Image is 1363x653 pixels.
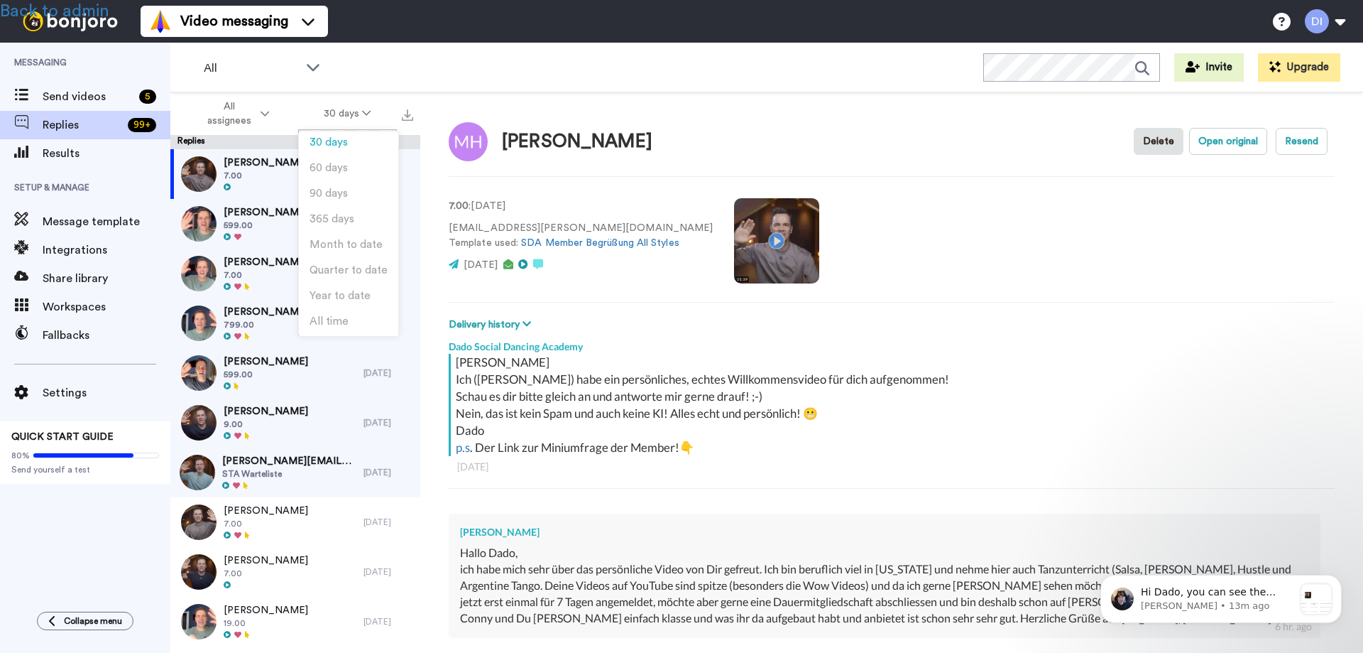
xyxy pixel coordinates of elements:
button: Collapse menu [37,612,133,630]
span: Month to date [310,239,383,250]
img: 2632ebcd-79e5-4346-b4fa-be28507fd535-thumb.jpg [181,256,217,291]
span: 599.00 [224,220,308,231]
span: Integrations [43,242,170,259]
img: 0a5e0ed5-4776-469c-8ea4-968e8eb3817a-thumb.jpg [181,355,217,391]
div: 99 + [128,118,156,132]
div: [PERSON_NAME] [502,131,652,152]
span: 7.00 [224,170,308,181]
img: ec042a3b-4def-4cc7-9935-8893932f6e17-thumb.jpg [181,206,217,242]
span: 19.00 [224,617,308,629]
span: [PERSON_NAME] [224,554,308,568]
div: Replies [170,135,420,149]
p: [EMAIL_ADDRESS][PERSON_NAME][DOMAIN_NAME] Template used: [449,221,713,251]
span: Results [43,145,170,162]
div: [DATE] [363,417,413,428]
img: Image of Matthias Haberzettl [449,122,488,161]
button: Resend [1276,128,1328,155]
span: 599.00 [224,369,308,380]
span: [DATE] [464,260,498,270]
button: Export all results that match these filters now. [398,103,417,124]
a: [PERSON_NAME]799.00[DATE] [170,298,420,348]
span: [PERSON_NAME][EMAIL_ADDRESS][DOMAIN_NAME] [222,454,356,468]
span: Workspaces [43,298,170,315]
button: All assignees [173,94,297,134]
p: : [DATE] [449,199,713,214]
div: [DATE] [363,467,413,478]
div: Dado Social Dancing Academy [449,333,1335,354]
span: 7.00 [224,568,308,579]
span: 30 days [310,137,348,148]
span: [PERSON_NAME] [224,305,308,319]
span: [PERSON_NAME] [224,156,308,170]
span: Send videos [43,88,133,105]
div: [DATE] [457,460,1326,474]
span: 9.00 [224,419,308,430]
div: 5 [139,90,156,104]
span: Year to date [310,291,371,301]
button: Invite [1174,53,1244,82]
img: export.svg [402,109,413,121]
a: [PERSON_NAME]7.00[DATE] [170,547,420,597]
div: [PERSON_NAME] [460,525,1309,539]
span: Video messaging [180,11,288,31]
img: 68d342a0-2cfb-471d-b5b0-5f61eb65d094-thumb.jpg [181,306,217,341]
span: [PERSON_NAME] [224,355,308,369]
div: [DATE] [363,566,413,578]
a: SDA Member Begrüßung All Styles [521,238,679,248]
div: ich habe mich sehr über das persönliche Video von Dir gefreut. Ich bin beruflich viel in [US_STAT... [460,561,1309,626]
div: [DATE] [363,616,413,627]
span: Fallbacks [43,327,170,344]
img: 586380fa-fbde-4cf4-b596-f9c64f3fbadd-thumb.jpg [181,405,217,441]
span: Message template [43,213,170,230]
span: All [204,60,299,77]
img: vm-color.svg [149,10,172,33]
button: Delete [1134,128,1183,155]
div: [PERSON_NAME] Ich ([PERSON_NAME]) habe ein persönliches, echtes Willkommensvideo für dich aufgeno... [456,354,1331,456]
span: [PERSON_NAME] [224,205,308,220]
div: Hallo Dado, [460,545,1309,561]
a: [PERSON_NAME][EMAIL_ADDRESS][DOMAIN_NAME]STA Warteliste[DATE] [170,448,420,497]
a: p.s [456,440,470,455]
img: 45fe858f-5d18-4f6d-b6bf-f11ae9e880e8-thumb.jpg [180,455,215,490]
a: [PERSON_NAME]19.00[DATE] [170,597,420,647]
span: QUICK START GUIDE [11,432,114,442]
img: 56175071-5eb8-4371-bf93-649e4ae4b4c9-thumb.jpg [181,156,217,192]
span: 60 days [310,163,348,173]
span: Quarter to date [310,265,388,276]
span: [PERSON_NAME] [224,255,308,269]
a: [PERSON_NAME]599.00[DATE] [170,199,420,249]
span: Send yourself a test [11,464,159,475]
span: 365 days [310,214,354,225]
span: All time [310,316,349,327]
iframe: Intercom notifications message [1079,546,1363,646]
button: Open original [1189,128,1267,155]
span: 7.00 [224,518,308,529]
span: [PERSON_NAME] [224,603,308,617]
a: [PERSON_NAME]599.00[DATE] [170,348,420,398]
div: [DATE] [363,367,413,379]
span: Settings [43,384,170,401]
a: [PERSON_NAME]7.006 hr. ago [170,149,420,199]
span: Share library [43,270,170,287]
a: [PERSON_NAME]7.00[DATE] [170,249,420,298]
img: 487fafec-d23a-4c5e-bf96-3fc1b20b1fe6-thumb.jpg [181,504,217,540]
div: [DATE] [363,517,413,528]
strong: 7.00 [449,201,469,211]
button: 30 days [297,101,398,126]
img: ae18928f-a86a-48f7-b2e5-38c966374dec-thumb.jpg [181,604,217,639]
button: Delivery history [449,317,535,333]
a: [PERSON_NAME]9.00[DATE] [170,398,420,448]
span: [PERSON_NAME] [224,504,308,518]
span: 7.00 [224,269,308,281]
span: STA Warteliste [222,468,356,480]
span: [PERSON_NAME] [224,404,308,419]
span: 80% [11,450,30,461]
button: Upgrade [1258,53,1340,82]
span: Collapse menu [64,615,122,627]
a: [PERSON_NAME]7.00[DATE] [170,497,420,547]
